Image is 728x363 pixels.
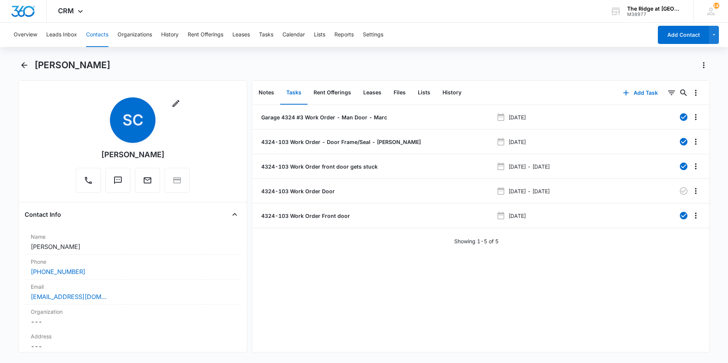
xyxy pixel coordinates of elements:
[357,81,388,105] button: Leases
[363,23,383,47] button: Settings
[678,87,690,99] button: Search...
[308,81,357,105] button: Rent Offerings
[232,23,250,47] button: Leases
[25,280,241,305] div: Email[EMAIL_ADDRESS][DOMAIN_NAME]
[25,255,241,280] div: Phone[PHONE_NUMBER]
[280,81,308,105] button: Tasks
[46,23,77,47] button: Leads Inbox
[76,180,101,186] a: Call
[25,230,241,255] div: Name[PERSON_NAME]
[101,149,165,160] div: [PERSON_NAME]
[508,212,526,220] p: [DATE]
[508,163,550,171] p: [DATE] - [DATE]
[690,210,702,222] button: Overflow Menu
[260,113,387,121] a: Garage 4324 #3 Work Order - Man Door - Marc
[188,23,223,47] button: Rent Offerings
[31,242,235,251] dd: [PERSON_NAME]
[698,59,710,71] button: Actions
[665,87,678,99] button: Filters
[25,210,61,219] h4: Contact Info
[260,138,421,146] a: 4324-103 Work Order - Door Frame/Seal - [PERSON_NAME]
[31,233,235,241] label: Name
[454,237,499,245] p: Showing 1-5 of 5
[334,23,354,47] button: Reports
[31,308,235,316] label: Organization
[508,187,550,195] p: [DATE] - [DATE]
[31,258,235,266] label: Phone
[690,87,702,99] button: Overflow Menu
[31,332,235,340] label: Address
[25,329,241,354] div: Address---
[31,283,235,291] label: Email
[260,163,378,171] a: 4324-103 Work Order front door gets stuck
[76,168,101,193] button: Call
[658,26,709,44] button: Add Contact
[388,81,412,105] button: Files
[627,6,682,12] div: account name
[436,81,468,105] button: History
[31,342,235,351] dd: ---
[105,168,130,193] button: Text
[260,187,335,195] a: 4324-103 Work Order Door
[253,81,280,105] button: Notes
[690,136,702,148] button: Overflow Menu
[110,97,155,143] span: SC
[58,7,74,15] span: CRM
[690,111,702,123] button: Overflow Menu
[135,168,160,193] button: Email
[508,113,526,121] p: [DATE]
[412,81,436,105] button: Lists
[615,84,665,102] button: Add Task
[18,59,30,71] button: Back
[118,23,152,47] button: Organizations
[314,23,325,47] button: Lists
[508,138,526,146] p: [DATE]
[14,23,37,47] button: Overview
[259,23,273,47] button: Tasks
[260,212,350,220] a: 4324-103 Work Order Front door
[713,3,719,9] span: 141
[135,180,160,186] a: Email
[86,23,108,47] button: Contacts
[31,267,85,276] a: [PHONE_NUMBER]
[282,23,305,47] button: Calendar
[25,305,241,329] div: Organization---
[161,23,179,47] button: History
[690,160,702,172] button: Overflow Menu
[105,180,130,186] a: Text
[31,292,107,301] a: [EMAIL_ADDRESS][DOMAIN_NAME]
[690,185,702,197] button: Overflow Menu
[627,12,682,17] div: account id
[229,208,241,221] button: Close
[35,59,110,71] h1: [PERSON_NAME]
[31,317,235,326] dd: ---
[713,3,719,9] div: notifications count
